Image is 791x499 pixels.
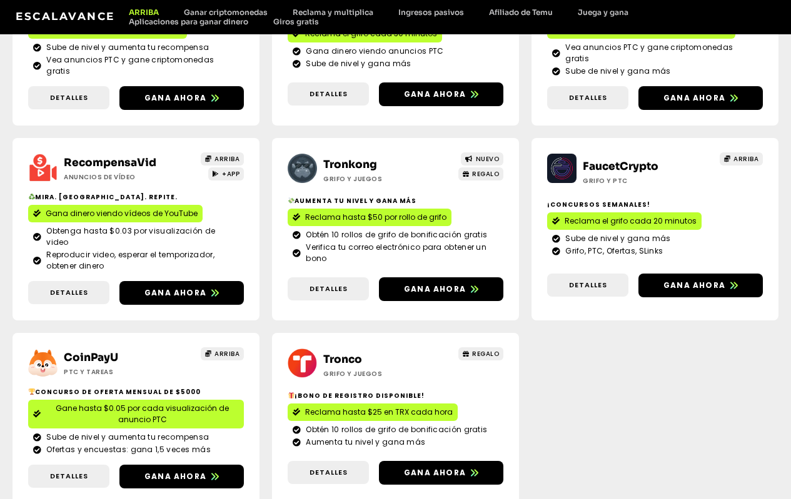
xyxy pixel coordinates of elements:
a: Gana dinero viendo vídeos de YouTube [28,205,203,222]
a: ARRIBA [720,152,763,166]
a: Gane hasta $0.05 por cada visualización de anuncio PTC [28,400,244,428]
a: Gana ahora [379,82,503,106]
font: Juega y gana [578,7,628,17]
font: Afiliado de Temu [489,7,553,17]
a: Reclama hasta $50 por rollo de grifo [288,209,451,226]
font: Gana ahora [663,280,725,290]
font: Gana dinero viendo vídeos de YouTube [46,208,198,219]
a: Detalles [288,277,369,300]
font: Reclama y multiplica [293,7,373,17]
a: Reclama y multiplica [280,7,386,17]
font: Grifo, PTC, Ofertas, SLinks [565,245,663,256]
font: Detalles [50,92,88,102]
font: Aplicaciones para ganar dinero [129,17,248,26]
a: FaucetCrypto [583,160,658,173]
font: Gana ahora [404,467,466,478]
font: Detalles [50,287,88,297]
font: Vea anuncios PTC y gane criptomonedas gratis [565,42,733,64]
a: Reclama hasta $25 en TRX cada hora [288,403,458,421]
font: Vea anuncios PTC y gane criptomonedas gratis [46,54,214,76]
a: Giros gratis [261,17,331,26]
font: Giros gratis [273,17,319,26]
a: Tronco [323,353,362,366]
img: 💸 [288,197,295,204]
a: REGALO [458,347,504,360]
font: ARRIBA [129,7,159,17]
font: Gana ahora [144,471,206,482]
font: Detalles [310,467,348,477]
a: Gana ahora [119,281,244,305]
font: NUEVO [476,154,500,164]
nav: Menú [116,7,775,26]
font: Sube de nivel y aumenta tu recompensa [46,432,209,442]
a: ARRIBA [116,7,171,17]
a: Reclama el grifo cada 20 minutos [547,212,702,230]
a: Afiliado de Temu [476,7,565,17]
font: Detalles [310,89,348,99]
a: Escalavance [16,10,115,22]
font: REGALO [472,169,499,179]
a: CoinPayU [64,351,118,364]
font: Sube de nivel y gana más [306,58,411,69]
a: Gana ahora [379,461,503,485]
font: Gana ahora [404,284,466,294]
font: Gana dinero viendo anuncios PTC [306,46,443,56]
a: Detalles [28,86,109,109]
img: 🏆 [29,388,35,395]
font: Anuncios de vídeo [64,172,136,182]
img: ♻️ [29,194,35,200]
font: Sube de nivel y gana más [565,66,670,76]
font: Concurso de oferta mensual de $5000 [35,387,201,397]
font: Gana ahora [144,92,206,103]
a: ARRIBA [201,152,244,166]
font: Obtenga hasta $0.03 por visualización de video [46,225,215,247]
font: Obtén 10 rollos de grifo de bonificación gratis [306,424,487,435]
a: Detalles [28,281,109,304]
font: Sube de nivel y aumenta tu recompensa [46,42,209,52]
font: Aumenta tu nivel y gana más [295,196,416,205]
img: 🎁 [288,392,295,398]
font: Detalles [310,284,348,294]
a: Detalles [288,82,369,106]
font: Ganar criptomonedas [184,7,268,17]
font: ARRIBA [214,154,239,164]
a: Tronkong [323,158,377,171]
a: Ingresos pasivos [386,7,476,17]
font: Aumenta tu nivel y gana más [306,437,425,447]
a: Ganar criptomonedas [171,7,280,17]
font: Ofertas y encuestas: gana 1,5 veces más [46,444,211,455]
a: RecompensaVid [64,156,156,169]
font: REGALO [472,349,499,358]
a: Aplicaciones para ganar dinero [116,17,261,26]
font: Gana ahora [404,89,466,99]
font: +APP [222,169,239,179]
font: ¡Bono de registro disponible! [295,391,425,400]
a: Gana ahora [119,465,244,488]
font: Detalles [569,280,607,290]
font: Gane hasta $0.05 por cada visualización de anuncio PTC [56,403,229,425]
font: Reclama hasta $50 por rollo de grifo [305,212,446,222]
a: Gana ahora [638,274,763,297]
font: Mira. [GEOGRAPHIC_DATA]. Repite. [35,192,178,202]
a: Gana ahora [119,86,244,110]
font: Gana ahora [663,92,725,103]
font: Sube de nivel y gana más [565,233,670,244]
font: ARRIBA [733,154,758,164]
a: ARRIBA [201,347,244,360]
a: NUEVO [461,152,503,166]
font: ARRIBA [214,349,239,358]
a: Detalles [288,461,369,484]
font: Grifo y juegos [323,174,382,184]
font: Reclama hasta $25 en TRX cada hora [305,407,453,417]
a: Gana ahora [638,86,763,110]
font: Obtén 10 rollos de grifo de bonificación gratis [306,229,487,240]
font: Ingresos pasivos [398,7,464,17]
font: ¡Concursos semanales! [547,200,650,209]
a: Gana ahora [379,277,503,301]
